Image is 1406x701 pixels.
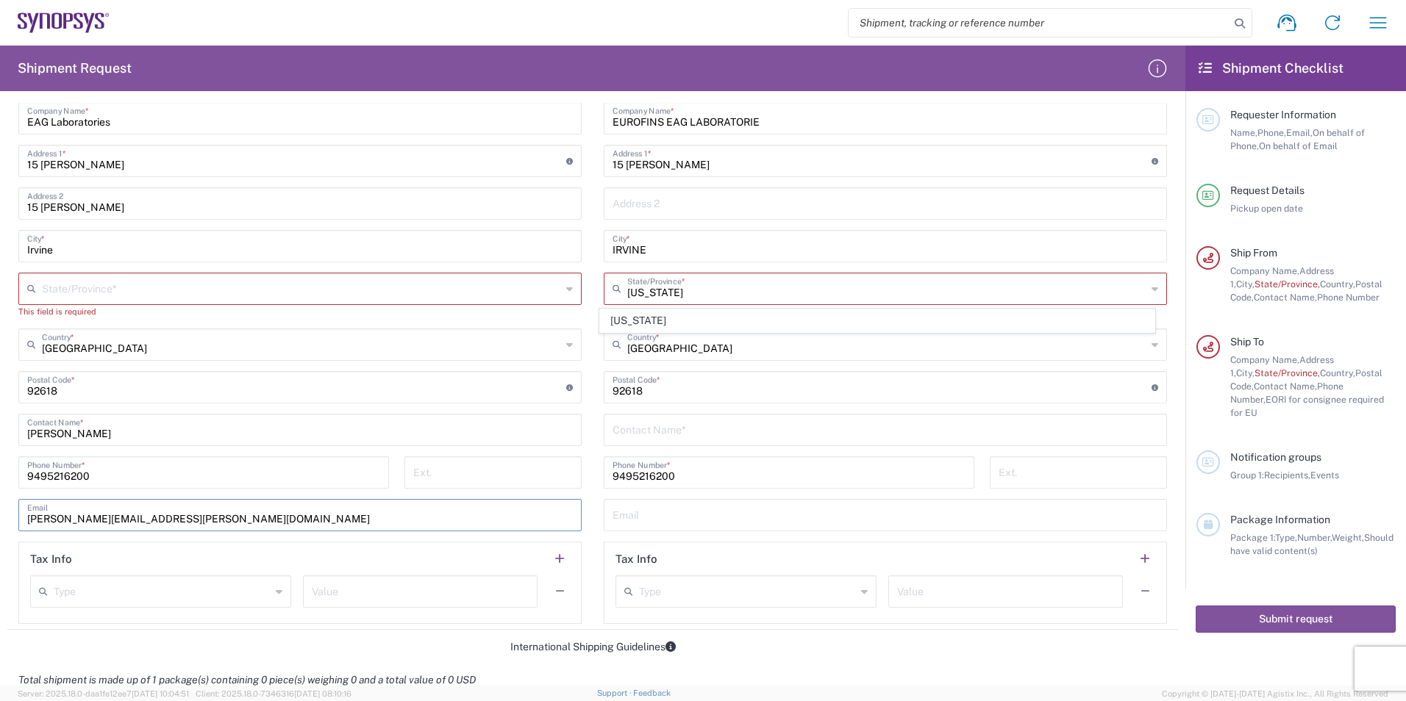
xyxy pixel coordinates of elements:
[849,9,1230,37] input: Shipment, tracking or reference number
[1257,127,1286,138] span: Phone,
[633,689,671,697] a: Feedback
[1297,532,1332,543] span: Number,
[600,309,1155,332] span: [US_STATE]
[1254,381,1317,392] span: Contact Name,
[1230,203,1303,214] span: Pickup open date
[1332,532,1364,543] span: Weight,
[1317,292,1380,303] span: Phone Number
[196,689,351,698] span: Client: 2025.18.0-7346316
[1230,394,1384,418] span: EORI for consignee required for EU
[1320,367,1355,378] span: Country,
[604,305,1167,318] div: This field is required
[1230,514,1330,525] span: Package Information
[1230,470,1264,481] span: Group 1:
[1230,336,1264,348] span: Ship To
[1264,470,1310,481] span: Recipients,
[1196,605,1396,633] button: Submit request
[132,689,189,698] span: [DATE] 10:04:51
[1199,60,1343,77] h2: Shipment Checklist
[1275,532,1297,543] span: Type,
[1286,127,1313,138] span: Email,
[18,305,582,318] div: This field is required
[1254,292,1317,303] span: Contact Name,
[1162,687,1388,700] span: Copyright © [DATE]-[DATE] Agistix Inc., All Rights Reserved
[1255,278,1320,290] span: State/Province,
[1230,184,1305,196] span: Request Details
[1320,278,1355,290] span: Country,
[1230,451,1321,463] span: Notification groups
[1236,367,1255,378] span: City,
[1230,265,1299,276] span: Company Name,
[7,674,487,686] em: Total shipment is made up of 1 package(s) containing 0 piece(s) weighing 0 and a total value of 0...
[1230,109,1336,121] span: Requester Information
[1230,354,1299,365] span: Company Name,
[1259,140,1338,151] span: On behalf of Email
[294,689,351,698] span: [DATE] 08:10:16
[1255,367,1320,378] span: State/Province,
[18,60,132,77] h2: Shipment Request
[30,552,72,567] h2: Tax Info
[1230,532,1275,543] span: Package 1:
[1230,127,1257,138] span: Name,
[615,552,657,567] h2: Tax Info
[597,689,634,697] a: Support
[1236,278,1255,290] span: City,
[7,640,1178,653] div: International Shipping Guidelines
[18,689,189,698] span: Server: 2025.18.0-daa1fe12ee7
[1230,247,1277,259] span: Ship From
[1310,470,1339,481] span: Events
